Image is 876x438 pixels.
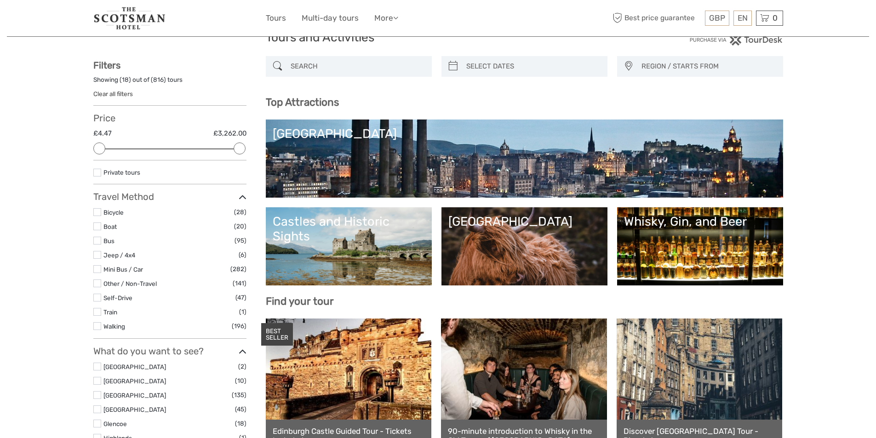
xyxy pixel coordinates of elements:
[235,235,246,246] span: (95)
[103,420,127,427] a: Glencoe
[234,221,246,232] span: (20)
[233,278,246,289] span: (141)
[709,13,725,23] span: GBP
[266,11,286,25] a: Tours
[106,14,117,25] button: Open LiveChat chat widget
[103,266,143,273] a: Mini Bus / Car
[103,377,166,385] a: [GEOGRAPHIC_DATA]
[103,209,124,216] a: Bicycle
[239,307,246,317] span: (1)
[302,11,359,25] a: Multi-day tours
[93,60,120,71] strong: Filters
[103,406,166,413] a: [GEOGRAPHIC_DATA]
[287,58,427,74] input: SEARCH
[771,13,779,23] span: 0
[733,11,752,26] div: EN
[13,16,104,23] p: We're away right now. Please check back later!
[266,295,334,307] b: Find your tour
[689,34,783,46] img: PurchaseViaTourDesk.png
[153,75,164,84] label: 816
[624,214,776,229] div: Whisky, Gin, and Beer
[374,11,398,25] a: More
[239,250,246,260] span: (6)
[463,58,603,74] input: SELECT DATES
[93,113,246,124] h3: Price
[235,292,246,303] span: (47)
[213,129,246,138] label: £3,262.00
[232,321,246,331] span: (196)
[103,392,166,399] a: [GEOGRAPHIC_DATA]
[238,361,246,372] span: (2)
[235,418,246,429] span: (18)
[624,214,776,279] a: Whisky, Gin, and Beer
[235,404,246,415] span: (45)
[103,308,117,316] a: Train
[637,59,779,74] button: REGION / STARTS FROM
[232,390,246,400] span: (135)
[273,126,776,191] a: [GEOGRAPHIC_DATA]
[103,251,135,259] a: Jeep / 4x4
[266,30,611,45] h1: Tours and Activities
[93,7,166,29] img: 681-f48ba2bd-dfbf-4b64-890c-b5e5c75d9d66_logo_small.jpg
[230,264,246,274] span: (282)
[93,191,246,202] h3: Travel Method
[103,280,157,287] a: Other / Non-Travel
[261,323,293,346] div: BEST SELLER
[611,11,703,26] span: Best price guarantee
[93,75,246,90] div: Showing ( ) out of ( ) tours
[234,207,246,217] span: (28)
[122,75,129,84] label: 18
[266,96,339,108] b: Top Attractions
[448,214,601,279] a: [GEOGRAPHIC_DATA]
[273,214,425,279] a: Castles and Historic Sights
[103,223,117,230] a: Boat
[93,129,112,138] label: £4.47
[273,126,776,141] div: [GEOGRAPHIC_DATA]
[93,90,133,97] a: Clear all filters
[93,346,246,357] h3: What do you want to see?
[103,294,132,301] a: Self-Drive
[103,169,140,176] a: Private tours
[273,214,425,244] div: Castles and Historic Sights
[448,214,601,229] div: [GEOGRAPHIC_DATA]
[235,375,246,386] span: (10)
[103,237,115,245] a: Bus
[103,363,166,370] a: [GEOGRAPHIC_DATA]
[103,323,125,330] a: Walking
